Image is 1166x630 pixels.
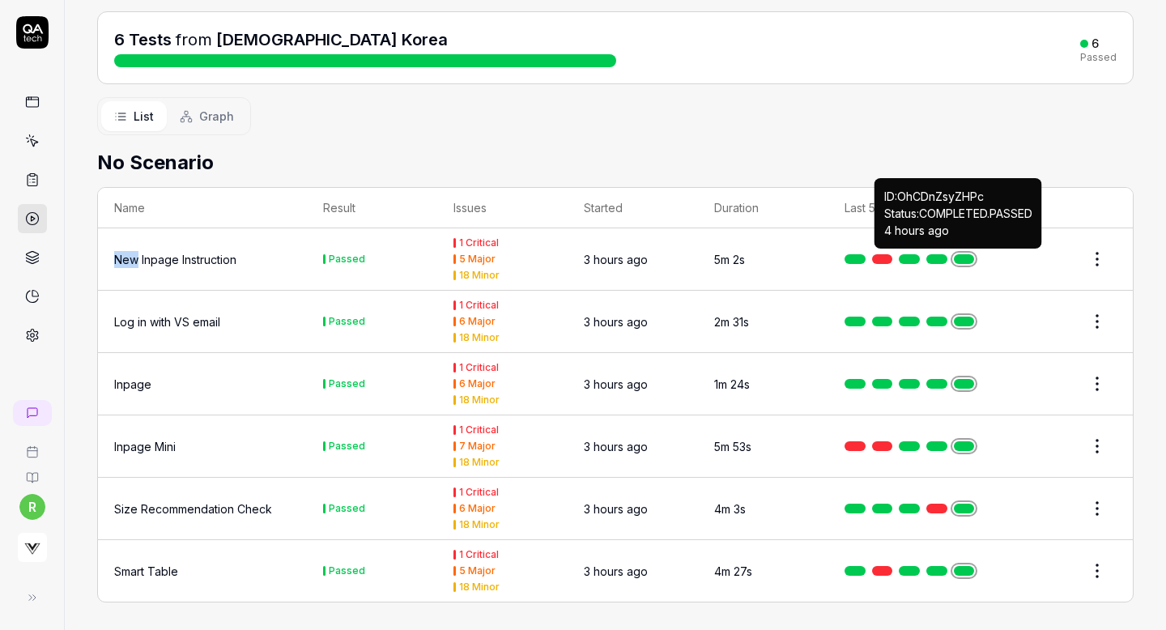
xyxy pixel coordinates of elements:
[459,504,496,513] div: 6 Major
[98,188,307,228] th: Name
[459,379,496,389] div: 6 Major
[714,440,751,453] time: 5m 53s
[114,251,236,268] div: New Inpage Instruction
[698,188,828,228] th: Duration
[459,566,496,576] div: 5 Major
[459,425,499,435] div: 1 Critical
[114,251,291,268] a: New Inpage Instruction
[584,440,648,453] time: 3 hours ago
[114,563,291,580] a: Smart Table
[714,253,745,266] time: 5m 2s
[329,254,365,264] div: Passed
[307,188,437,228] th: Result
[459,520,500,530] div: 18 Minor
[19,494,45,520] button: r
[13,400,52,426] a: New conversation
[176,30,212,49] span: from
[6,432,57,458] a: Book a call with us
[459,333,500,343] div: 18 Minor
[114,376,151,393] div: Inpage
[216,30,448,49] a: [DEMOGRAPHIC_DATA] Korea
[584,377,648,391] time: 3 hours ago
[1092,36,1099,51] div: 6
[6,458,57,484] a: Documentation
[828,188,1002,228] th: Last 5 Runs
[329,504,365,513] div: Passed
[459,487,499,497] div: 1 Critical
[6,520,57,565] button: Virtusize Logo
[714,564,752,578] time: 4m 27s
[329,379,365,389] div: Passed
[459,317,496,326] div: 6 Major
[459,395,500,405] div: 18 Minor
[114,438,291,455] a: Inpage Mini
[114,313,291,330] a: Log in with VS email
[114,376,291,393] a: Inpage
[714,502,746,516] time: 4m 3s
[329,566,365,576] div: Passed
[584,253,648,266] time: 3 hours ago
[134,108,154,125] span: List
[884,188,1032,239] p: ID: OhCDnZsyZHPc Status: COMPLETED . PASSED
[884,223,949,237] time: 4 hours ago
[714,377,750,391] time: 1m 24s
[459,441,496,451] div: 7 Major
[329,317,365,326] div: Passed
[114,438,176,455] div: Inpage Mini
[459,458,500,467] div: 18 Minor
[459,270,500,280] div: 18 Minor
[101,101,167,131] button: List
[167,101,247,131] button: Graph
[459,363,499,372] div: 1 Critical
[584,564,648,578] time: 3 hours ago
[114,30,172,49] span: 6 Tests
[459,550,499,560] div: 1 Critical
[114,500,272,517] div: Size Recommendation Check
[114,500,291,517] a: Size Recommendation Check
[714,315,749,329] time: 2m 31s
[459,238,499,248] div: 1 Critical
[97,148,1134,177] h2: No Scenario
[114,313,220,330] div: Log in with VS email
[584,315,648,329] time: 3 hours ago
[584,502,648,516] time: 3 hours ago
[459,254,496,264] div: 5 Major
[199,108,234,125] span: Graph
[18,533,47,562] img: Virtusize Logo
[437,188,568,228] th: Issues
[459,300,499,310] div: 1 Critical
[568,188,698,228] th: Started
[114,563,178,580] div: Smart Table
[1080,53,1117,62] div: Passed
[329,441,365,451] div: Passed
[459,582,500,592] div: 18 Minor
